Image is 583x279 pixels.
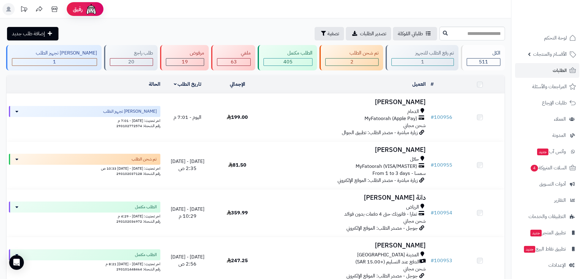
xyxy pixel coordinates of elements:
[159,45,210,70] a: مرفوض 19
[256,45,318,70] a: الطلب مكتمل 405
[515,96,579,110] a: طلبات الإرجاع
[364,115,417,122] span: MyFatoorah (Apple Pay)
[431,257,452,264] a: #100953
[132,156,157,162] span: تم شحن الطلب
[530,164,538,172] span: 4
[529,212,566,221] span: التطبيقات والخدمات
[116,219,160,224] span: رقم الشحنة: 293102036972
[431,114,434,121] span: #
[524,246,535,253] span: جديد
[182,58,188,66] span: 19
[171,205,204,220] span: [DATE] - [DATE] 10:29 م
[515,160,579,175] a: السلات المتروكة4
[7,27,58,40] a: إضافة طلب جديد
[515,63,579,78] a: الطلبات
[515,193,579,208] a: التقارير
[53,58,56,66] span: 1
[372,170,426,177] span: سمسا - From 1 to 3 days
[410,156,419,163] span: حائل
[227,257,248,264] span: 247.25
[515,79,579,94] a: المراجعات والأسئلة
[541,5,577,17] img: logo-2.png
[532,82,567,91] span: المراجعات والأسئلة
[356,163,417,170] span: MyFatoorah (VISA/MASTER)
[398,30,423,37] span: طلباتي المُوكلة
[283,58,293,66] span: 405
[515,225,579,240] a: تطبيق المتجرجديد
[392,58,454,66] div: 1
[318,45,384,70] a: تم شحن الطلب 2
[536,147,566,156] span: وآتس آب
[12,58,97,66] div: 1
[9,117,160,123] div: اخر تحديث: [DATE] - 7:01 م
[384,45,460,70] a: تم رفع الطلب للتجهيز 1
[227,209,248,217] span: 359.99
[407,108,419,115] span: الدمام
[135,204,157,210] span: الطلب مكتمل
[327,30,339,37] span: تصفية
[467,50,500,57] div: الكل
[12,30,45,37] span: إضافة طلب جديد
[9,260,160,267] div: اخر تحديث: [DATE] - [DATE] 8:21 م
[515,31,579,45] a: لوحة التحكم
[171,158,204,172] span: [DATE] - [DATE] 2:35 ص
[346,27,391,40] a: تصدير الطلبات
[228,161,246,169] span: 81.50
[103,45,159,70] a: طلب راجع 20
[552,131,566,140] span: المدونة
[149,81,160,88] a: الحالة
[342,129,418,136] span: زيارة مباشرة - مصدر الطلب: تطبيق الجوال
[325,50,378,57] div: تم شحن الطلب
[460,45,506,70] a: الكل511
[403,217,426,225] span: شحن مجاني
[515,177,579,191] a: أدوات التسويق
[357,251,419,258] span: المدينة [GEOGRAPHIC_DATA]
[103,108,157,115] span: [PERSON_NAME] تجهيز الطلب
[391,50,454,57] div: تم رفع الطلب للتجهيز
[523,245,566,253] span: تطبيق نقاط البيع
[116,123,160,129] span: رقم الشحنة: 293102772574
[421,58,424,66] span: 1
[431,161,452,169] a: #100955
[515,242,579,256] a: تطبيق نقاط البيعجديد
[116,171,160,176] span: رقم الشحنة: 293102037128
[515,258,579,273] a: الإعدادات
[403,122,426,129] span: شحن مجاني
[393,27,437,40] a: طلباتي المُوكلة
[515,112,579,126] a: العملاء
[230,81,245,88] a: الإجمالي
[350,58,353,66] span: 2
[537,149,548,155] span: جديد
[128,58,134,66] span: 20
[544,34,567,42] span: لوحة التحكم
[265,242,426,249] h3: [PERSON_NAME]
[12,50,97,57] div: [PERSON_NAME] تجهيز الطلب
[174,114,201,121] span: اليوم - 7:01 م
[135,252,157,258] span: الطلب مكتمل
[217,58,250,66] div: 63
[530,164,567,172] span: السلات المتروكة
[403,265,426,273] span: شحن مجاني
[530,230,542,236] span: جديد
[530,228,566,237] span: تطبيق المتجر
[431,114,452,121] a: #100956
[9,165,160,171] div: اخر تحديث: [DATE] - [DATE] 10:33 ص
[431,81,434,88] a: #
[326,58,378,66] div: 2
[263,50,312,57] div: الطلب مكتمل
[315,27,344,40] button: تصفية
[539,180,566,188] span: أدوات التسويق
[231,58,237,66] span: 63
[515,128,579,143] a: المدونة
[265,146,426,153] h3: [PERSON_NAME]
[166,58,204,66] div: 19
[73,6,83,13] span: رفيق
[110,58,152,66] div: 20
[344,211,417,218] span: تمارا - فاتورتك حتى 4 دفعات بدون فوائد
[210,45,256,70] a: ملغي 63
[515,209,579,224] a: التطبيقات والخدمات
[5,45,103,70] a: [PERSON_NAME] تجهيز الطلب 1
[431,209,452,217] a: #100954
[431,209,434,217] span: #
[554,115,566,123] span: العملاء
